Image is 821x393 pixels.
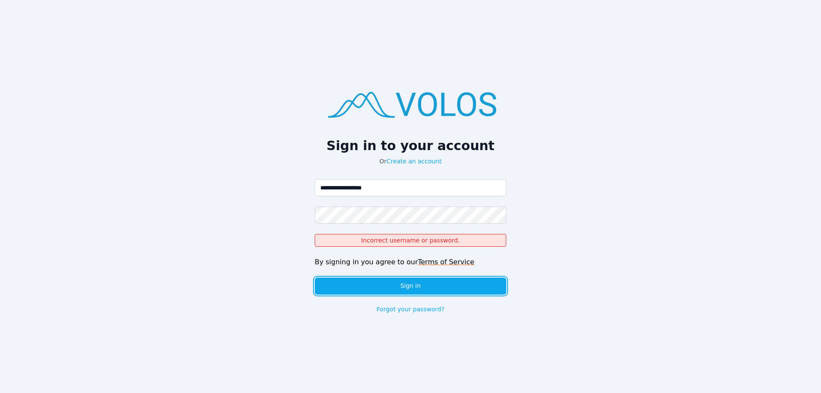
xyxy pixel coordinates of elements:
h2: Sign in to your account [315,138,506,154]
a: Forgot your password? [377,305,445,313]
img: logo.png [315,80,506,128]
button: Sign in [315,278,506,295]
div: Incorrect username or password. [315,234,506,247]
a: Create an account [387,158,442,165]
div: By signing in you agree to our [315,257,506,267]
a: Terms of Service [418,258,474,266]
p: Or [315,157,506,165]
